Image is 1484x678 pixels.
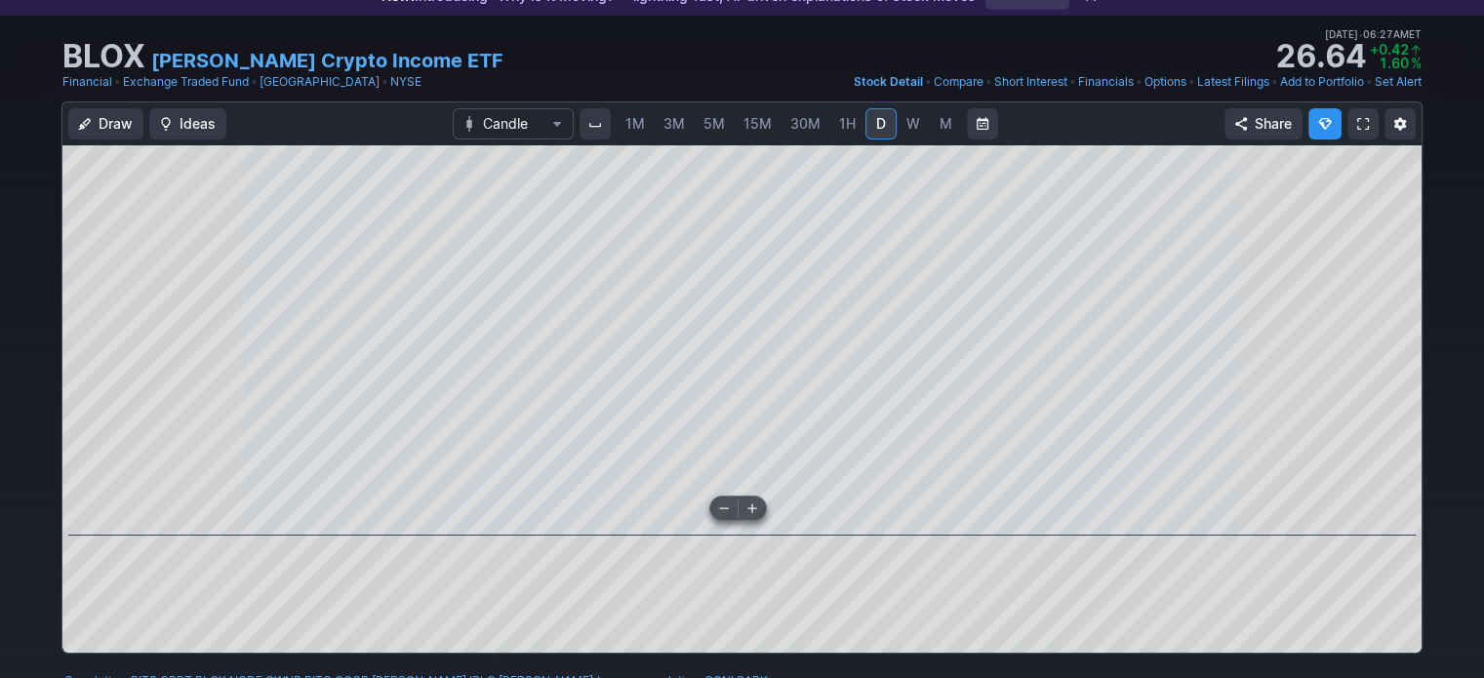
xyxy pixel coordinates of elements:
[1271,72,1278,92] span: •
[1188,72,1195,92] span: •
[782,108,829,140] a: 30M
[62,72,112,92] a: Financial
[695,108,734,140] a: 5M
[1366,72,1373,92] span: •
[839,115,856,132] span: 1H
[830,108,864,140] a: 1H
[1197,72,1269,92] a: Latest Filings
[1224,108,1303,140] button: Share
[663,115,685,132] span: 3M
[68,108,143,140] button: Draw
[580,108,611,140] button: Interval
[1069,72,1076,92] span: •
[655,108,694,140] a: 3M
[930,108,961,140] a: M
[114,72,121,92] span: •
[251,72,258,92] span: •
[1375,72,1422,92] a: Set Alert
[625,115,645,132] span: 1M
[1255,114,1292,134] span: Share
[865,108,897,140] a: D
[617,108,654,140] a: 1M
[99,114,133,134] span: Draw
[1136,72,1143,92] span: •
[1379,55,1409,71] span: 1.60
[1370,41,1409,58] span: +0.42
[1384,108,1416,140] button: Chart Settings
[703,115,725,132] span: 5M
[876,115,886,132] span: D
[735,108,781,140] a: 15M
[854,74,923,89] span: Stock Detail
[906,115,920,132] span: W
[790,115,821,132] span: 30M
[123,72,249,92] a: Exchange Traded Fund
[483,114,543,134] span: Candle
[898,108,929,140] a: W
[739,497,766,520] button: Zoom in
[151,47,503,74] a: [PERSON_NAME] Crypto Income ETF
[925,72,932,92] span: •
[180,114,216,134] span: Ideas
[62,41,145,72] h1: BLOX
[1197,74,1269,89] span: Latest Filings
[743,115,772,132] span: 15M
[1078,72,1134,92] a: Financials
[985,72,992,92] span: •
[1325,25,1422,43] span: [DATE] 06:27AM ET
[994,72,1067,92] a: Short Interest
[1358,25,1363,43] span: •
[390,72,421,92] a: NYSE
[1280,72,1364,92] a: Add to Portfolio
[1347,108,1379,140] a: Fullscreen
[940,115,952,132] span: M
[1411,55,1422,71] span: %
[854,72,923,92] a: Stock Detail
[934,72,983,92] a: Compare
[967,108,998,140] button: Range
[260,72,380,92] a: [GEOGRAPHIC_DATA]
[453,108,574,140] button: Chart Type
[149,108,226,140] button: Ideas
[1308,108,1342,140] button: Explore new features
[710,497,738,520] button: Zoom out
[381,72,388,92] span: •
[1144,72,1186,92] a: Options
[1275,41,1366,72] strong: 26.64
